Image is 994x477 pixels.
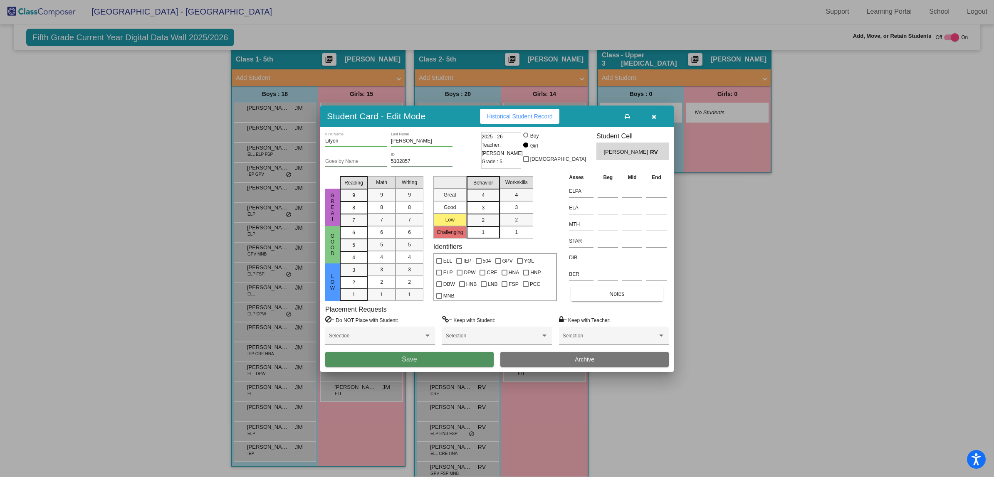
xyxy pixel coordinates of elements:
span: 5 [380,241,383,248]
span: ELP [443,268,453,278]
span: 7 [380,216,383,224]
span: Historical Student Record [487,113,553,120]
input: assessment [569,218,593,231]
span: Low [329,273,336,291]
input: assessment [569,202,593,214]
span: 6 [408,229,411,236]
label: Placement Requests [325,305,387,313]
input: assessment [569,185,593,197]
span: 2 [515,216,518,224]
span: HNB [466,279,477,289]
span: [PERSON_NAME] [603,148,650,157]
span: 7 [352,216,355,224]
span: 1 [408,291,411,298]
span: [DEMOGRAPHIC_DATA] [530,154,586,164]
span: 3 [352,266,355,274]
span: 504 [483,256,491,266]
th: Mid [620,173,644,182]
span: 5 [352,241,355,249]
div: Girl [530,142,538,150]
label: = Keep with Teacher: [559,316,611,324]
span: CRE [487,268,497,278]
span: 9 [380,191,383,199]
span: 5 [408,241,411,248]
th: Asses [567,173,596,182]
span: IEP [463,256,471,266]
input: assessment [569,251,593,264]
button: Save [325,352,494,367]
span: 8 [352,204,355,211]
span: GPV [502,256,513,266]
span: YGL [524,256,534,266]
button: Archive [500,352,669,367]
span: PCC [530,279,540,289]
span: Notes [609,290,625,297]
label: = Do NOT Place with Student: [325,316,398,324]
span: 6 [352,229,355,236]
span: 3 [408,266,411,273]
span: RV [650,148,662,157]
span: HNA [509,268,519,278]
span: Writing [402,179,417,186]
span: 3 [380,266,383,273]
span: Teacher: [PERSON_NAME] [482,141,523,157]
th: Beg [596,173,620,182]
span: 3 [515,204,518,211]
span: Save [402,356,417,363]
div: Boy [530,132,539,140]
span: 1 [352,291,355,298]
label: Identifiers [433,243,462,251]
span: MNB [443,291,455,301]
span: Workskills [505,179,528,186]
span: 1 [515,229,518,236]
input: assessment [569,235,593,247]
span: 2 [352,279,355,286]
span: 4 [380,253,383,261]
span: Archive [575,356,594,363]
span: DPW [464,268,475,278]
h3: Student Cell [596,132,669,140]
span: 3 [482,204,485,211]
span: HNP [530,268,541,278]
input: assessment [569,268,593,280]
span: 7 [408,216,411,224]
button: Historical Student Record [480,109,559,124]
label: = Keep with Student: [442,316,495,324]
h3: Student Card - Edit Mode [327,111,425,121]
span: 4 [408,253,411,261]
span: 4 [515,191,518,199]
span: 2 [380,278,383,286]
span: Good [329,233,336,256]
span: Great [329,193,336,222]
span: Behavior [473,179,493,187]
span: Reading [344,179,363,187]
span: 4 [482,192,485,199]
span: 4 [352,254,355,261]
span: 8 [408,204,411,211]
span: FSP [509,279,518,289]
span: 8 [380,204,383,211]
span: 1 [482,229,485,236]
span: Grade : 5 [482,157,502,166]
span: 9 [352,192,355,199]
button: Notes [571,286,663,301]
input: goes by name [325,159,387,165]
span: 1 [380,291,383,298]
input: Enter ID [391,159,452,165]
span: Math [376,179,387,186]
span: DBW [443,279,455,289]
span: 6 [380,229,383,236]
span: LNB [488,279,497,289]
span: 2 [482,216,485,224]
span: 2025 - 26 [482,133,503,141]
span: ELL [443,256,452,266]
span: 9 [408,191,411,199]
span: 2 [408,278,411,286]
th: End [644,173,669,182]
